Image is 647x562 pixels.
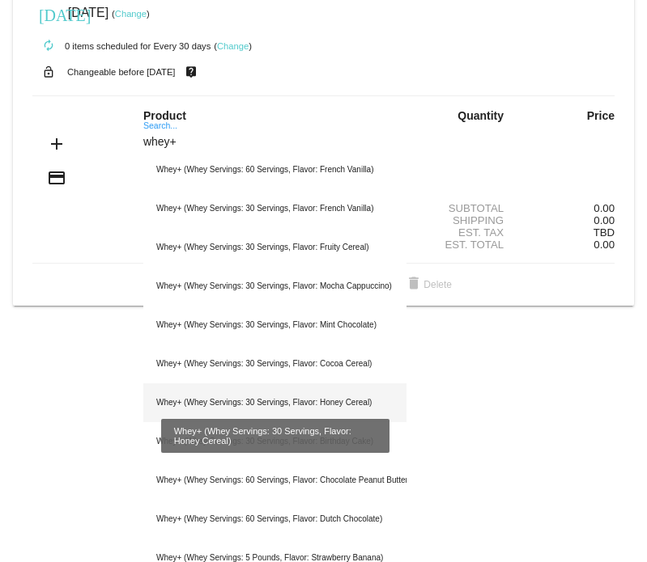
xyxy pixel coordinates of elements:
[39,61,58,82] mat-icon: lock_open
[115,9,147,19] a: Change
[594,239,615,251] span: 0.00
[217,41,249,51] a: Change
[391,270,465,299] button: Delete
[404,279,452,290] span: Delete
[143,383,407,422] div: Whey+ (Whey Servings: 30 Servings, Flavor: Honey Cereal)
[214,41,252,51] small: ( )
[458,109,504,122] strong: Quantity
[143,109,186,122] strong: Product
[112,9,150,19] small: ( )
[181,61,201,82] mat-icon: live_help
[594,226,615,239] span: TBD
[420,202,517,214] div: Subtotal
[143,306,407,344] div: Whey+ (Whey Servings: 30 Servings, Flavor: Mint Chocolate)
[143,344,407,383] div: Whey+ (Whey Servings: 30 Servings, Flavor: Cocoa Cereal)
[143,150,407,189] div: Whey+ (Whey Servings: 60 Servings, Flavor: French Vanilla)
[143,267,407,306] div: Whey+ (Whey Servings: 30 Servings, Flavor: Mocha Cappuccino)
[420,214,517,226] div: Shipping
[32,41,211,51] small: 0 items scheduled for Every 30 days
[420,226,517,239] div: Est. Tax
[67,67,176,77] small: Changeable before [DATE]
[47,134,66,154] mat-icon: add
[39,4,58,23] mat-icon: [DATE]
[143,189,407,228] div: Whey+ (Whey Servings: 30 Servings, Flavor: French Vanilla)
[143,228,407,267] div: Whey+ (Whey Servings: 30 Servings, Flavor: Fruity Cereal)
[420,239,517,251] div: Est. Total
[47,168,66,188] mat-icon: credit_card
[587,109,615,122] strong: Price
[517,202,615,214] div: 0.00
[404,275,424,294] mat-icon: delete
[143,136,407,149] input: Search...
[143,422,407,461] div: Whey+ (Whey Servings: 30 Servings, Flavor: Birthday Cake)
[143,500,407,539] div: Whey+ (Whey Servings: 60 Servings, Flavor: Dutch Chocolate)
[594,214,615,226] span: 0.00
[143,461,407,500] div: Whey+ (Whey Servings: 60 Servings, Flavor: Chocolate Peanut Butter)
[39,36,58,56] mat-icon: autorenew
